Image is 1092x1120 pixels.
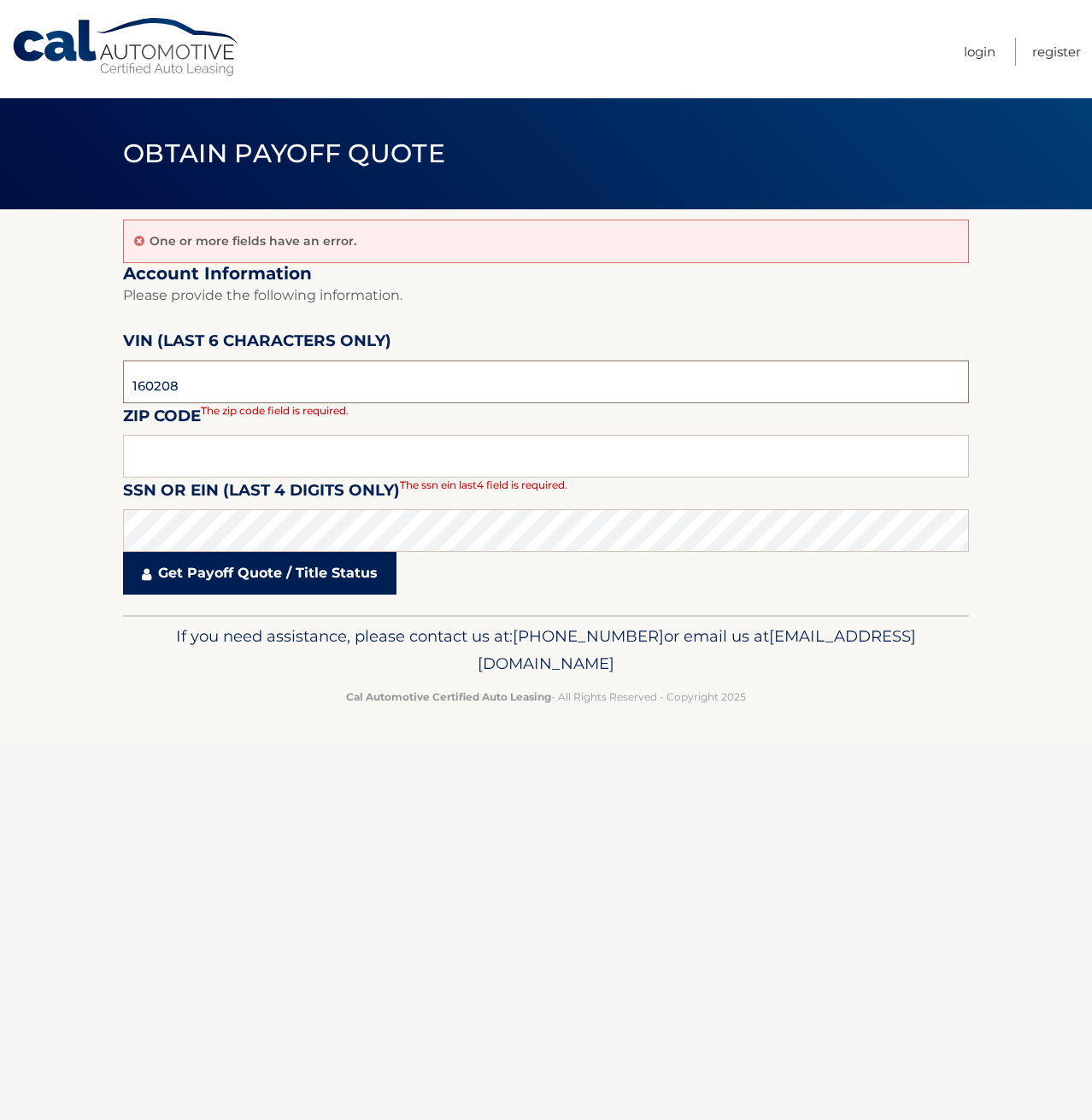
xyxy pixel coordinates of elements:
p: - All Rights Reserved - Copyright 2025 [134,688,958,706]
p: If you need assistance, please contact us at: or email us at [134,623,958,677]
label: VIN (last 6 characters only) [123,328,391,360]
strong: Cal Automotive Certified Auto Leasing [346,690,551,703]
h2: Account Information [123,263,969,284]
span: [PHONE_NUMBER] [513,626,664,646]
a: Cal Automotive [11,17,242,78]
a: Register [1032,38,1081,66]
span: [EMAIL_ADDRESS][DOMAIN_NAME] [478,626,916,673]
span: The zip code field is required. [201,404,349,417]
span: Obtain Payoff Quote [123,138,445,169]
p: Please provide the following information. [123,284,969,308]
p: One or more fields have an error. [150,233,356,249]
label: SSN or EIN (last 4 digits only) [123,478,400,509]
label: Zip Code [123,403,201,435]
a: Get Payoff Quote / Title Status [123,552,396,595]
span: The ssn ein last4 field is required. [400,478,567,491]
a: Login [964,38,995,66]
